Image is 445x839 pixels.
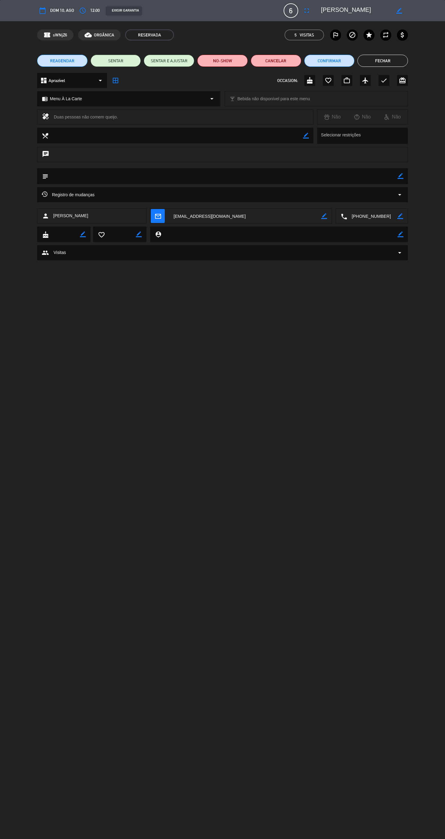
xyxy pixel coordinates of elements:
i: chat [42,150,49,159]
span: Registro de mudanças [42,191,95,198]
i: border_color [397,213,403,219]
button: access_time [77,5,88,16]
i: subject [42,173,48,180]
i: card_giftcard [399,77,406,84]
i: healing [42,113,49,121]
span: RESERVADA [125,29,174,40]
div: Duas pessoas não comem queijo. [54,113,309,121]
i: border_color [396,8,402,14]
span: REAGENDAR [50,58,74,64]
i: border_color [398,231,403,237]
button: Cancelar [251,55,301,67]
i: calendar_today [39,7,46,14]
button: SENTAR E AJUSTAR [144,55,194,67]
i: outlined_flag [332,31,339,39]
i: border_color [398,173,403,179]
span: sWNjZ6 [53,32,67,39]
span: Menu À La Carte [50,95,82,102]
span: 12:00 [90,7,100,14]
em: Visitas [300,32,314,39]
i: border_all [112,77,119,84]
button: Confirmar [304,55,355,67]
button: calendar_today [37,5,48,16]
i: cake [42,231,49,238]
i: arrow_drop_down [97,77,104,84]
span: 5 [295,32,297,39]
i: block [349,31,356,39]
i: cloud_done [85,31,92,39]
button: SENTAR [91,55,141,67]
span: Bebida não disponível para este menu [237,95,310,102]
span: arrow_drop_down [396,249,403,256]
i: local_dining [42,132,48,139]
i: local_bar [229,96,235,102]
i: chrome_reader_mode [42,96,48,102]
div: Não [317,113,347,121]
div: EXIGIR GARANTIA [106,6,142,15]
i: local_phone [340,213,347,220]
i: check [380,77,388,84]
span: confirmation_number [43,31,51,39]
i: cake [306,77,313,84]
i: access_time [79,7,86,14]
button: REAGENDAR [37,55,88,67]
i: favorite_border [325,77,332,84]
i: work_outline [343,77,350,84]
i: person_pin [155,231,161,238]
span: [PERSON_NAME] [53,212,88,219]
span: Aprazível [49,77,65,84]
i: border_color [136,231,142,237]
span: Visitas [53,249,66,256]
i: border_color [80,231,86,237]
button: Fechar [357,55,408,67]
i: person [42,212,49,220]
span: Dom 10, ago [50,7,74,14]
i: arrow_drop_down [208,95,216,102]
i: fullscreen [303,7,310,14]
span: OCCASION: [277,77,298,84]
i: favorite_border [98,231,105,238]
div: Não [378,113,408,121]
span: group [42,249,49,256]
span: ORGÂNICA [94,32,114,39]
i: mail_outline [154,213,161,219]
div: Não [347,113,378,121]
i: attach_money [399,31,406,39]
i: border_color [303,133,309,139]
i: border_color [321,213,327,219]
i: repeat [382,31,389,39]
span: 6 [284,3,298,18]
i: dashboard [40,77,47,84]
button: fullscreen [301,5,312,16]
i: airplanemode_active [362,77,369,84]
i: star [365,31,373,39]
i: arrow_drop_down [396,191,403,198]
button: NO-SHOW [197,55,248,67]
